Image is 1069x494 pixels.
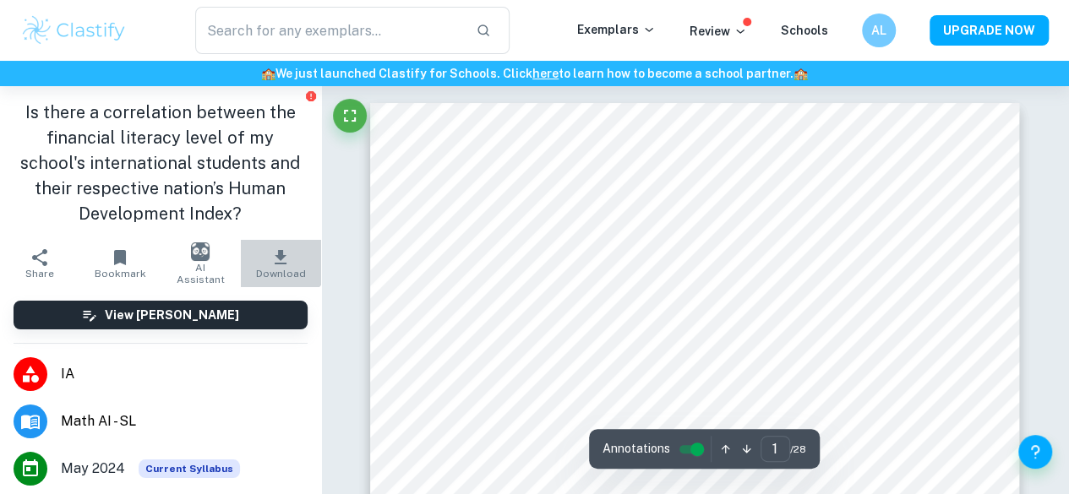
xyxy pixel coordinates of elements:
[333,99,367,133] button: Fullscreen
[794,67,808,80] span: 🏫
[930,15,1049,46] button: UPGRADE NOW
[305,90,318,102] button: Report issue
[61,364,308,384] span: IA
[532,67,559,80] a: here
[781,24,828,37] a: Schools
[603,440,670,458] span: Annotations
[870,21,889,40] h6: AL
[261,67,275,80] span: 🏫
[241,240,321,287] button: Download
[25,268,54,280] span: Share
[61,459,125,479] span: May 2024
[195,7,462,54] input: Search for any exemplars...
[1018,435,1052,469] button: Help and Feedback
[139,459,240,478] span: Current Syllabus
[80,240,161,287] button: Bookmark
[105,306,239,324] h6: View [PERSON_NAME]
[14,100,308,226] h1: Is there a correlation between the financial literacy level of my school's international students...
[171,262,231,285] span: AI Assistant
[191,242,210,261] img: AI Assistant
[14,301,308,329] button: View [PERSON_NAME]
[3,64,1066,83] h6: We just launched Clastify for Schools. Click to learn how to become a school partner.
[790,442,806,457] span: / 28
[862,14,896,47] button: AL
[161,240,241,287] button: AI Assistant
[690,22,747,41] p: Review
[95,268,146,280] span: Bookmark
[61,411,308,432] span: Math AI - SL
[20,14,128,47] img: Clastify logo
[139,459,240,478] div: This exemplar is based on the current syllabus. Feel free to refer to it for inspiration/ideas wh...
[256,268,306,280] span: Download
[577,20,656,39] p: Exemplars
